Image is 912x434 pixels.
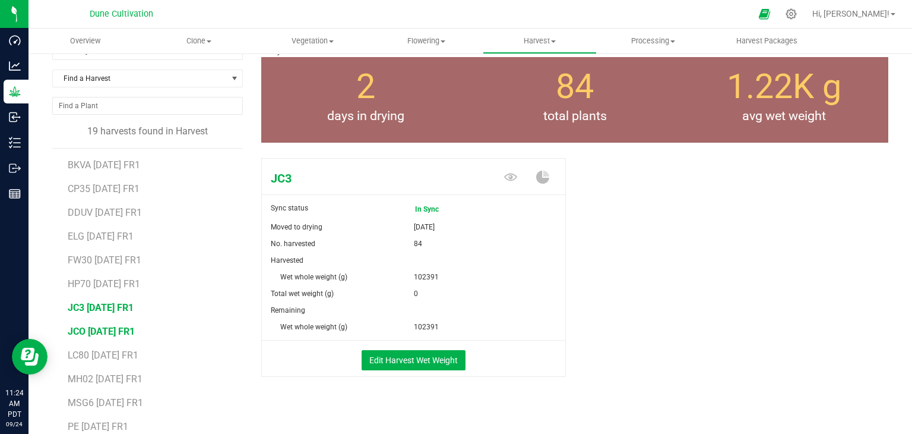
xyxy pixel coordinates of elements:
p: 09/24 [5,420,23,429]
span: DDUV [DATE] FR1 [68,207,142,218]
inline-svg: Outbound [9,162,21,174]
inline-svg: Dashboard [9,34,21,46]
span: Find a Harvest [53,70,227,87]
input: NO DATA FOUND [53,98,242,114]
span: 84 [556,67,594,106]
span: JC3 [262,169,463,187]
span: Wet whole weight (g) [280,273,347,281]
span: Harvest [483,36,596,46]
group-info-box: Days in drying [270,57,461,143]
span: 2 [356,67,375,106]
span: Moved to drying [271,223,322,231]
span: MSG6 [DATE] FR1 [68,397,143,408]
span: Hi, [PERSON_NAME]! [812,9,889,18]
span: Sync status [271,204,308,212]
span: 84 [414,235,422,252]
a: Harvest [483,29,596,54]
span: 102391 [414,269,439,285]
span: Processing [597,36,710,46]
span: Total wet weight (g) [271,290,334,298]
span: No. harvested [271,240,315,248]
span: Open Ecommerce Menu [751,2,778,26]
span: In Sync [415,201,463,218]
span: Wet whole weight (g) [280,323,347,331]
span: 0 [414,285,418,302]
inline-svg: Inbound [9,111,21,123]
span: Remaining [271,306,305,315]
div: Manage settings [784,8,799,20]
span: HP70 [DATE] FR1 [68,278,140,290]
inline-svg: Reports [9,188,21,200]
a: Vegetation [256,29,369,54]
span: Vegetation [256,36,369,46]
span: BKVA [DATE] FR1 [68,159,140,171]
inline-svg: Analytics [9,60,21,72]
group-info-box: Average wet flower weight [688,57,879,143]
span: FW30 [DATE] FR1 [68,254,141,266]
inline-svg: Inventory [9,137,21,149]
span: JCO [DATE] FR1 [68,326,135,337]
span: MH02 [DATE] FR1 [68,373,142,385]
span: Harvest Packages [720,36,813,46]
span: CP35 [DATE] FR1 [68,183,140,194]
span: Flowering [370,36,482,46]
group-info-box: Total number of plants [479,57,670,143]
span: Clone [142,36,255,46]
button: Edit Harvest Wet Weight [362,350,465,370]
span: LC80 [DATE] FR1 [68,350,138,361]
p: 11:24 AM PDT [5,388,23,420]
span: total plants [470,107,679,126]
a: Overview [28,29,142,54]
span: PE [DATE] FR1 [68,421,128,432]
div: 19 harvests found in Harvest [52,124,243,139]
a: Clone [142,29,255,54]
iframe: Resource center [12,339,47,375]
a: Harvest Packages [710,29,824,54]
span: days in drying [261,107,470,126]
span: ELG [DATE] FR1 [68,231,134,242]
a: Processing [597,29,710,54]
span: JC3 [DATE] FR1 [68,302,134,313]
span: 1.22K g [727,67,841,106]
span: 102391 [414,319,439,335]
span: Harvested [271,256,303,265]
span: In Sync [414,200,464,219]
a: Flowering [369,29,483,54]
span: Overview [54,36,116,46]
span: Dune Cultivation [90,9,153,19]
span: [DATE] [414,219,435,235]
span: avg wet weight [679,107,888,126]
inline-svg: Grow [9,86,21,98]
